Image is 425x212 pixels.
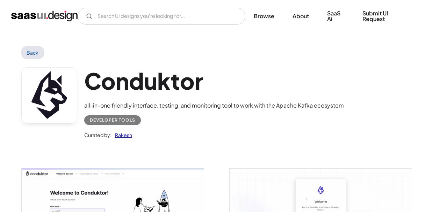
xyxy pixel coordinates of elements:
a: SaaS Ai [319,6,353,27]
a: home [11,11,78,22]
a: Rakesh [111,131,132,139]
a: Submit UI Request [354,6,414,27]
div: Curated by: [84,131,111,139]
a: Browse [245,8,283,24]
h1: Conduktor [84,67,344,94]
a: About [284,8,317,24]
input: Search UI designs you're looking for... [78,8,245,25]
div: all-in-one friendly interface, testing, and monitoring tool to work with the Apache Kafka ecosystem [84,101,344,110]
div: Developer tools [90,116,135,124]
a: Back [21,46,44,59]
form: Email Form [78,8,245,25]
